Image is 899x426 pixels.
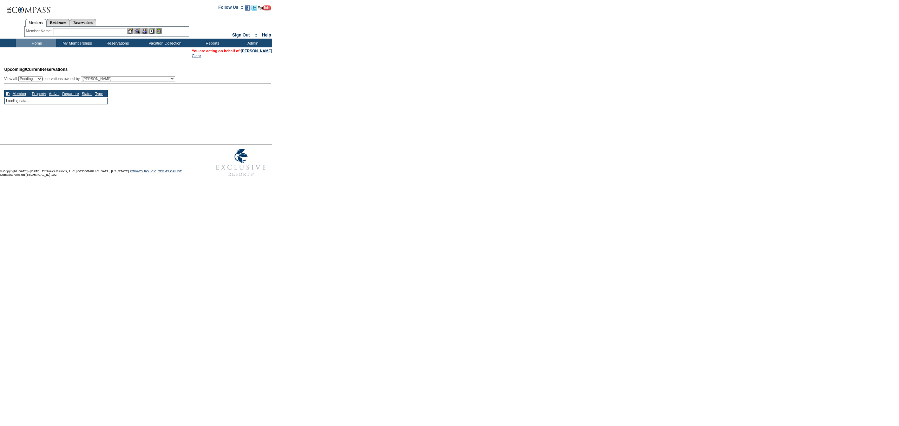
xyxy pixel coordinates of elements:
span: You are acting on behalf of: [192,49,272,53]
a: Become our fan on Facebook [245,7,250,11]
td: Reservations [97,39,137,47]
div: View all: reservations owned by: [4,76,178,81]
span: Reservations [4,67,68,72]
td: My Memberships [56,39,97,47]
td: Follow Us :: [218,4,243,13]
a: Type [95,92,103,96]
img: b_calculator.gif [156,28,162,34]
a: [PERSON_NAME] [241,49,272,53]
a: Reservations [70,19,96,26]
a: Status [82,92,92,96]
img: Follow us on Twitter [251,5,257,11]
td: Home [16,39,56,47]
a: Arrival [49,92,59,96]
a: Members [25,19,47,27]
a: Departure [62,92,79,96]
img: Exclusive Resorts [209,145,272,180]
td: Loading data... [5,97,108,104]
a: Clear [192,54,201,58]
td: Admin [232,39,272,47]
a: Sign Out [232,33,250,38]
img: b_edit.gif [127,28,133,34]
a: Subscribe to our YouTube Channel [258,7,271,11]
a: Property [32,92,46,96]
td: Vacation Collection [137,39,191,47]
a: Help [262,33,271,38]
span: :: [255,33,257,38]
span: Upcoming/Current [4,67,41,72]
a: TERMS OF USE [158,169,182,173]
a: PRIVACY POLICY [130,169,156,173]
a: Member [13,92,26,96]
a: Residences [46,19,70,26]
a: ID [6,92,10,96]
img: Reservations [149,28,155,34]
img: Become our fan on Facebook [245,5,250,11]
img: View [134,28,140,34]
a: Follow us on Twitter [251,7,257,11]
td: Reports [191,39,232,47]
div: Member Name: [26,28,53,34]
img: Subscribe to our YouTube Channel [258,5,271,11]
img: Impersonate [142,28,147,34]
